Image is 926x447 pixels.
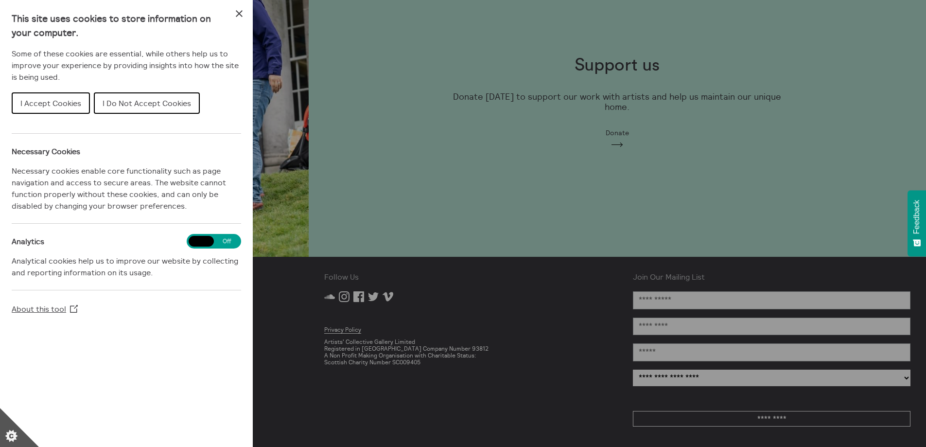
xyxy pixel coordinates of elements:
p: Some of these cookies are essential, while others help us to improve your experience by providing... [12,48,241,83]
h2: Necessary Cookies [12,145,241,157]
button: I Accept Cookies [12,92,90,114]
span: I Accept Cookies [20,98,81,108]
span: I Do Not Accept Cookies [103,98,191,108]
button: Feedback - Show survey [908,190,926,256]
button: I Do Not Accept Cookies [94,92,200,114]
span: Off [214,236,239,247]
span: On [189,236,214,247]
p: Necessary cookies enable core functionality such as page navigation and access to secure areas. T... [12,165,241,212]
a: About this tool [12,304,78,314]
button: Close Cookie Control [233,8,245,19]
h1: This site uses cookies to store information on your computer. [12,12,241,40]
span: Feedback [912,200,921,234]
h3: Analytics [12,235,241,247]
p: Analytical cookies help us to improve our website by collecting and reporting information on its ... [12,255,241,278]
